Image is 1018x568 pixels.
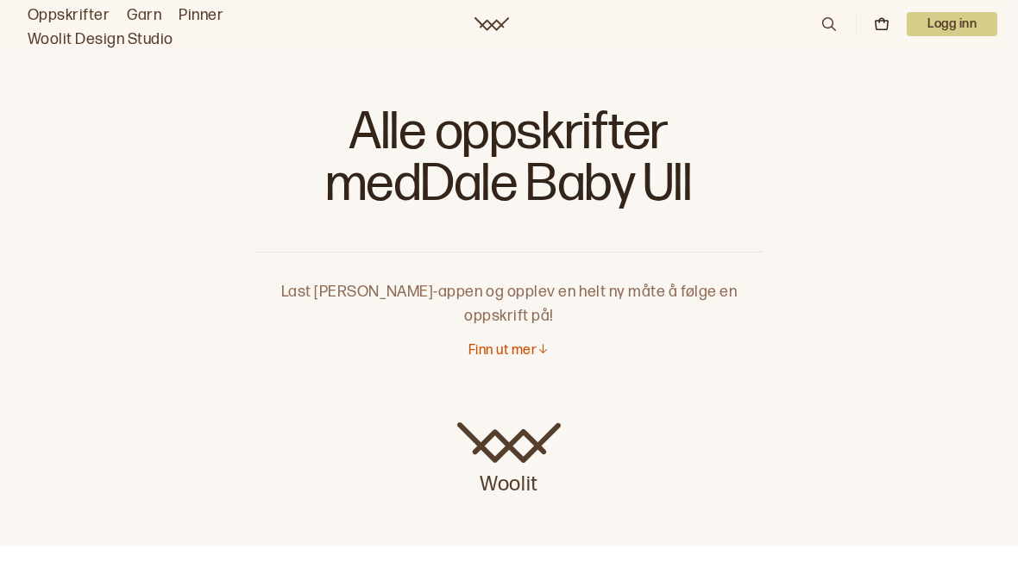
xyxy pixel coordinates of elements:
[28,3,110,28] a: Oppskrifter
[457,464,561,498] p: Woolit
[28,28,173,52] a: Woolit Design Studio
[127,3,161,28] a: Garn
[457,422,561,498] a: Woolit
[255,103,763,224] h1: Alle oppskrifter med Dale Baby Ull
[474,17,509,31] a: Woolit
[907,12,997,36] p: Logg inn
[468,342,537,360] p: Finn ut mer
[468,342,550,360] button: Finn ut mer
[255,253,763,328] p: Last [PERSON_NAME]-appen og opplev en helt ny måte å følge en oppskrift på!
[457,422,561,464] img: Woolit
[179,3,223,28] a: Pinner
[907,12,997,36] button: User dropdown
